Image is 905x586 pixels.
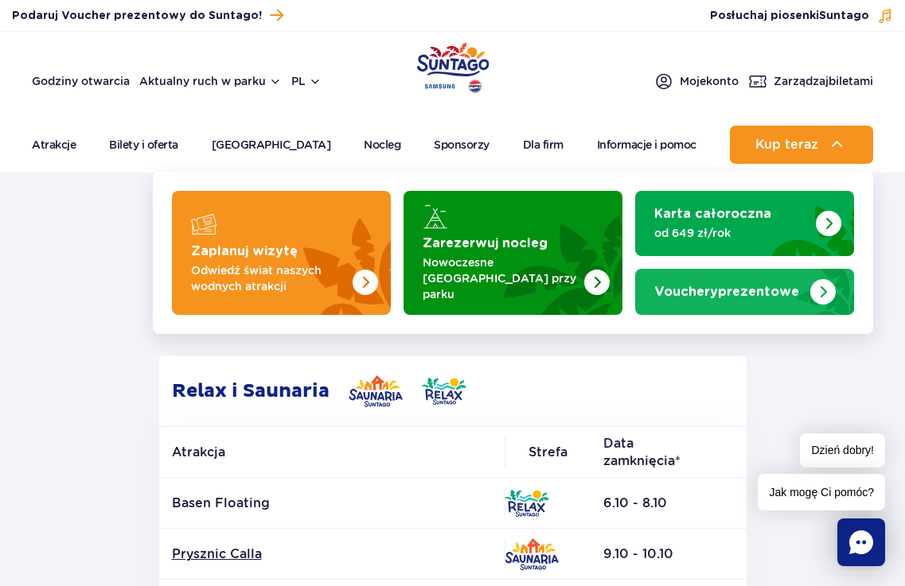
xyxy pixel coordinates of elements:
a: Bilety i oferta [109,126,178,164]
a: Karta całoroczna [635,191,854,256]
a: Podaruj Voucher prezentowy do Suntago! [12,5,283,26]
span: Zarządzaj biletami [774,73,873,89]
span: Podaruj Voucher prezentowy do Suntago! [12,8,262,24]
h2: Relax i Saunaria [159,356,747,426]
a: Nocleg [364,126,400,164]
img: Saunaria [505,538,559,570]
img: Relax [422,378,466,405]
a: Informacje i pomoc [597,126,696,164]
img: Relax [505,490,549,517]
span: Dzień dobry! [800,433,885,468]
a: Vouchery prezentowe [635,269,854,315]
p: Odwiedź świat naszych wodnych atrakcji [191,262,346,294]
p: Nowoczesne [GEOGRAPHIC_DATA] przy parku [423,254,578,302]
button: pl [291,73,322,89]
strong: prezentowe [654,285,799,298]
a: Zarezerwuj nocleg [404,191,622,315]
span: Vouchery [654,285,718,298]
span: Posłuchaj piosenki [710,8,869,24]
a: Prysznic Calla [172,545,492,563]
th: Data zamknięcia* [591,427,746,478]
p: od 649 zł/rok [654,225,809,241]
p: Basen Floating [172,495,492,512]
td: 6.10 - 8.10 [591,478,746,529]
button: Posłuchaj piosenkiSuntago [710,8,893,24]
img: Saunaria [349,375,403,407]
strong: Zarezerwuj nocleg [423,237,548,250]
a: Atrakcje [32,126,76,164]
button: Aktualny ruch w parku [139,75,282,87]
td: 9.10 - 10.10 [591,529,746,580]
div: Chat [837,518,885,566]
th: Strefa [505,427,591,478]
a: Sponsorzy [434,126,490,164]
span: Suntago [819,10,869,21]
strong: Zaplanuj wizytę [191,245,298,258]
a: Godziny otwarcia [32,73,130,89]
span: Kup teraz [755,138,818,152]
a: Zaplanuj wizytę [172,191,391,315]
span: Moje konto [680,73,739,89]
a: Park of Poland [416,40,489,91]
a: Dla firm [523,126,564,164]
th: Atrakcja [159,427,505,478]
button: Kup teraz [730,126,873,164]
strong: Karta całoroczna [654,208,771,220]
a: [GEOGRAPHIC_DATA] [212,126,331,164]
span: Jak mogę Ci pomóc? [758,474,885,510]
a: Mojekonto [654,72,739,91]
a: Zarządzajbiletami [748,72,873,91]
